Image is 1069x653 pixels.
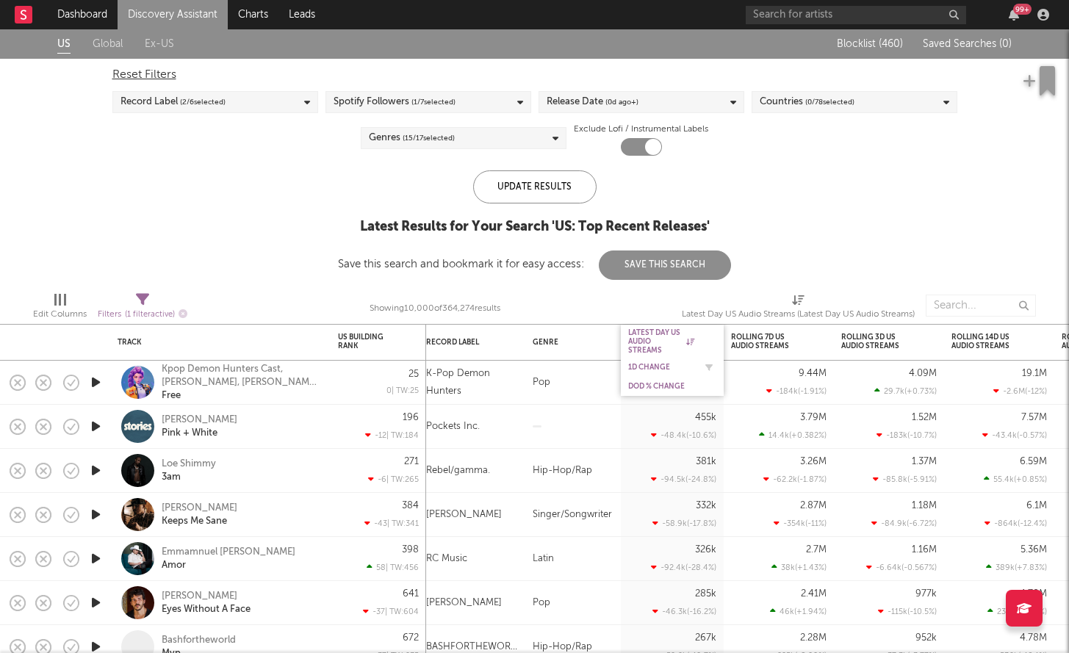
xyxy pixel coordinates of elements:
div: Countries [760,93,854,111]
div: 398 [402,545,419,555]
span: Blocklist [837,39,903,49]
span: ( 0 d ago+) [605,93,638,111]
div: 977k [915,589,937,599]
div: Rolling 14D US Audio Streams [951,333,1025,350]
div: -6 | TW: 265 [338,475,419,484]
button: Save This Search [599,250,731,280]
a: [PERSON_NAME] [162,414,237,427]
div: 0 | TW: 25 [338,387,419,395]
div: -37 | TW: 604 [338,607,419,616]
div: 3.79M [800,413,827,422]
div: [PERSON_NAME] [426,594,502,612]
div: 46k ( +1.94 % ) [770,607,827,616]
div: 285k [695,589,716,599]
div: -43 | TW: 341 [338,519,419,528]
div: 3.26M [800,457,827,466]
div: Genre [533,338,606,347]
div: 29.7k ( +0.73 % ) [874,386,937,396]
label: Exclude Lofi / Instrumental Labels [574,120,708,138]
div: Latest Day US Audio Streams (Latest Day US Audio Streams) [682,287,915,330]
div: 6.59M [1020,457,1047,466]
div: Hip-Hop/Rap [525,449,621,493]
input: Search... [926,295,1036,317]
div: 19.1M [1022,369,1047,378]
div: 271 [404,457,419,466]
div: Track [118,338,316,347]
div: Keeps Me Sane [162,515,227,528]
div: -184k ( -1.91 % ) [766,386,827,396]
div: -84.9k ( -6.72 % ) [871,519,937,528]
div: Latest Day US Audio Streams (Latest Day US Audio Streams) [682,306,915,323]
div: 3am [162,471,181,484]
a: Global [93,35,123,54]
div: Edit Columns [33,287,87,330]
div: 455k [695,413,716,422]
div: -85.8k ( -5.91 % ) [873,475,937,484]
div: 4.78M [1020,633,1047,643]
a: Loe Shimmy [162,458,216,471]
div: 326k [695,545,716,555]
div: 641 [403,589,419,599]
div: 38k ( +1.43 % ) [771,563,827,572]
div: 25 [408,369,419,379]
div: 267k [695,633,716,643]
div: -2.6M ( -12 % ) [993,386,1047,396]
a: [PERSON_NAME] [162,502,237,515]
div: 384 [402,501,419,511]
div: Showing 10,000 of 364,274 results [370,300,500,317]
div: Rolling 3D US Audio Streams [841,333,915,350]
a: Pink + White [162,427,217,440]
div: 2.41M [801,589,827,599]
div: US Building Rank [338,333,397,350]
div: Spotify Followers [334,93,456,111]
div: 952k [915,633,937,643]
div: Amor [162,559,186,572]
div: 2.28M [800,633,827,643]
div: 4.09M [909,369,937,378]
div: 58 | TW: 456 [338,563,419,572]
button: Filter by 1D Change [702,360,716,375]
a: Bashfortheworld [162,634,236,647]
a: Emmamnuel [PERSON_NAME] [162,546,295,559]
div: Record Label [426,338,496,347]
div: -62.2k ( -1.87 % ) [763,475,827,484]
div: Rebel/gamma. [426,462,490,480]
div: Showing 10,000 of 364,274 results [370,287,500,330]
a: Kpop Demon Hunters Cast, [PERSON_NAME], [PERSON_NAME], [PERSON_NAME], [PERSON_NAME] [162,363,320,389]
div: -115k ( -10.5 % ) [878,607,937,616]
div: RC Music [426,550,467,568]
div: 1.37M [912,457,937,466]
div: 1.16M [912,545,937,555]
div: -48.4k ( -10.6 % ) [651,430,716,440]
a: Free [162,389,181,403]
div: -183k ( -10.7 % ) [877,430,937,440]
div: Update Results [473,170,597,203]
div: 672 [403,633,419,643]
div: -46.3k ( -16.2 % ) [652,607,716,616]
div: Pockets Inc. [426,418,480,436]
div: -92.4k ( -28.4 % ) [651,563,716,572]
div: 1.18M [912,501,937,511]
span: ( 460 ) [879,39,903,49]
div: -58.9k ( -17.8 % ) [652,519,716,528]
div: -864k ( -12.4 % ) [985,519,1047,528]
span: Saved Searches [923,39,1012,49]
div: -6.64k ( -0.567 % ) [866,563,937,572]
div: 7.57M [1021,413,1047,422]
span: ( 0 ) [999,39,1012,49]
span: ( 1 / 7 selected) [411,93,456,111]
div: [PERSON_NAME] [426,506,502,524]
a: [PERSON_NAME] [162,590,237,603]
div: 55.4k ( +0.85 % ) [984,475,1047,484]
div: 6.1M [1026,501,1047,511]
div: 1.52M [912,413,937,422]
a: US [57,35,71,54]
